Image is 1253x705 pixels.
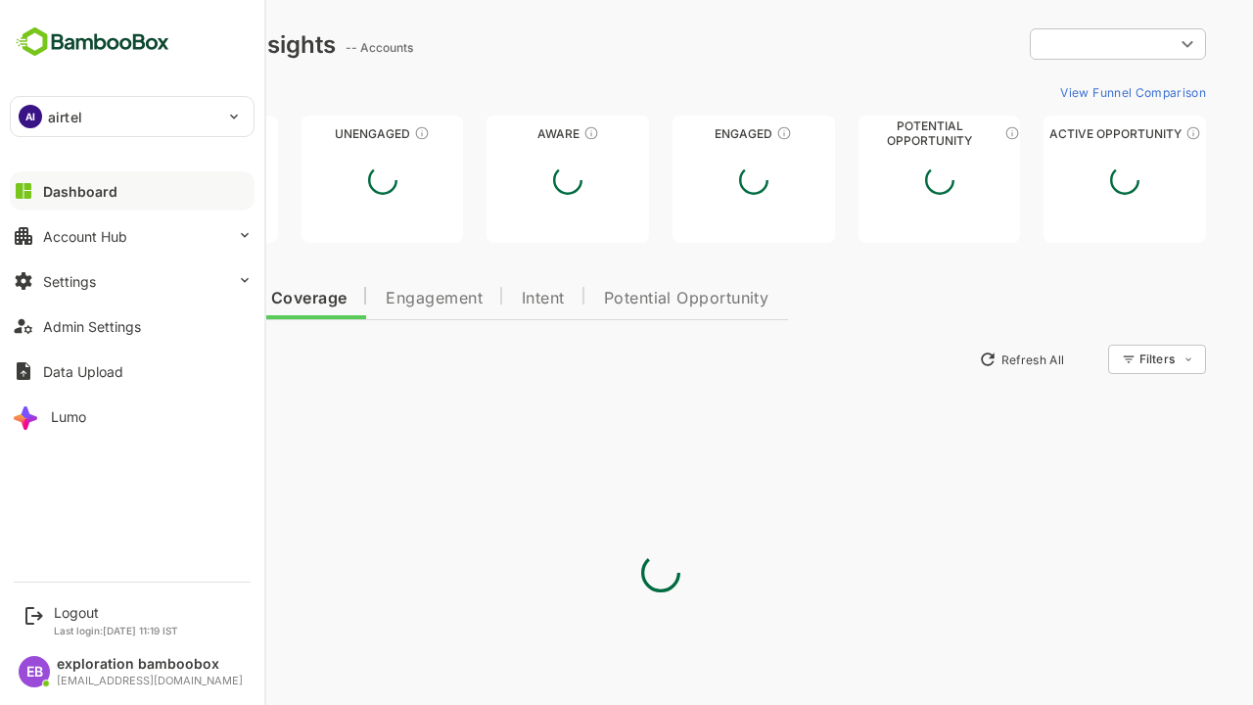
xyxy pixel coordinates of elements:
p: Last login: [DATE] 11:19 IST [54,625,178,636]
button: Admin Settings [10,306,255,346]
div: Unreached [47,126,209,141]
div: These accounts have open opportunities which might be at any of the Sales Stages [1117,125,1133,141]
button: Settings [10,261,255,301]
p: airtel [48,107,82,127]
button: Refresh All [902,344,1004,375]
div: Unengaged [233,126,395,141]
div: Filters [1069,342,1137,377]
div: Dashboard [43,183,117,200]
ag: -- Accounts [277,40,350,55]
div: These accounts have not been engaged with for a defined time period [160,125,175,141]
div: These accounts have just entered the buying cycle and need further nurturing [515,125,531,141]
div: ​ [961,26,1137,62]
div: Engaged [604,126,766,141]
img: BambooboxFullLogoMark.5f36c76dfaba33ec1ec1367b70bb1252.svg [10,23,175,61]
div: Data Upload [43,363,123,380]
button: Dashboard [10,171,255,211]
div: Settings [43,273,96,290]
div: Lumo [51,408,86,425]
button: New Insights [47,342,190,377]
span: Potential Opportunity [535,291,701,306]
button: Lumo [10,397,255,436]
button: Account Hub [10,216,255,256]
div: These accounts have not shown enough engagement and need nurturing [346,125,361,141]
div: [EMAIL_ADDRESS][DOMAIN_NAME] [57,675,243,687]
div: AIairtel [11,97,254,136]
div: AI [19,105,42,128]
span: Data Quality and Coverage [67,291,278,306]
div: These accounts are warm, further nurturing would qualify them to MQAs [708,125,723,141]
div: Filters [1071,352,1106,366]
div: Aware [418,126,580,141]
div: These accounts are MQAs and can be passed on to Inside Sales [936,125,951,141]
button: View Funnel Comparison [984,76,1137,108]
span: Intent [453,291,496,306]
div: exploration bamboobox [57,656,243,673]
div: Account Hub [43,228,127,245]
button: Data Upload [10,352,255,391]
div: Potential Opportunity [790,126,952,141]
span: Engagement [317,291,414,306]
div: Admin Settings [43,318,141,335]
div: EB [19,656,50,687]
div: Active Opportunity [975,126,1137,141]
div: Logout [54,604,178,621]
div: Dashboard Insights [47,30,267,59]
